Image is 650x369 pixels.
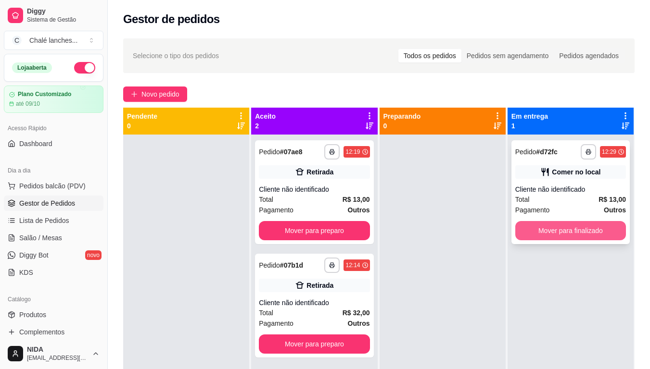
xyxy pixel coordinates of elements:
strong: Outros [348,320,370,327]
a: Lista de Pedidos [4,213,103,228]
p: 1 [511,121,548,131]
p: Em entrega [511,111,548,121]
a: Diggy Botnovo [4,247,103,263]
a: Gestor de Pedidos [4,196,103,211]
div: Loja aberta [12,62,52,73]
strong: # 07ae8 [280,148,303,156]
div: Catálogo [4,292,103,307]
span: Total [259,194,273,205]
span: Pagamento [259,205,293,215]
span: Pedido [515,148,536,156]
strong: R$ 32,00 [343,309,370,317]
strong: Outros [604,206,626,214]
p: 0 [383,121,421,131]
span: Total [259,307,273,318]
div: Dia a dia [4,163,103,178]
p: 2 [255,121,276,131]
span: Pedido [259,148,280,156]
span: Diggy Bot [19,250,49,260]
span: Pedidos balcão (PDV) [19,181,86,191]
div: 12:14 [345,261,360,269]
strong: R$ 13,00 [599,196,626,203]
div: 12:19 [345,148,360,156]
strong: R$ 13,00 [343,196,370,203]
p: Pendente [127,111,157,121]
button: Novo pedido [123,86,187,102]
span: Novo pedido [141,89,179,99]
button: Select a team [4,31,103,50]
span: [EMAIL_ADDRESS][DOMAIN_NAME] [27,354,88,362]
strong: # d72fc [536,148,557,156]
a: Complementos [4,324,103,340]
span: Dashboard [19,139,52,148]
div: Retirada [306,281,333,290]
button: Mover para preparo [259,334,370,354]
div: 12:29 [602,148,616,156]
div: Cliente não identificado [259,184,370,194]
p: Preparando [383,111,421,121]
button: NIDA[EMAIL_ADDRESS][DOMAIN_NAME] [4,342,103,365]
span: Salão / Mesas [19,233,62,243]
div: Pedidos agendados [554,49,624,62]
h2: Gestor de pedidos [123,12,220,27]
a: DiggySistema de Gestão [4,4,103,27]
div: Retirada [306,167,333,177]
a: Plano Customizadoaté 09/10 [4,86,103,113]
div: Cliente não identificado [259,298,370,307]
span: Produtos [19,310,46,320]
span: Total [515,194,530,205]
span: Gestor de Pedidos [19,198,75,208]
strong: Outros [348,206,370,214]
button: Mover para preparo [259,221,370,240]
span: C [12,36,22,45]
span: Selecione o tipo dos pedidos [133,50,219,61]
div: Todos os pedidos [398,49,461,62]
div: Cliente não identificado [515,184,626,194]
p: 0 [127,121,157,131]
div: Pedidos sem agendamento [461,49,554,62]
button: Alterar Status [74,62,95,74]
span: Pagamento [259,318,293,329]
div: Acesso Rápido [4,121,103,136]
a: KDS [4,265,103,280]
span: Diggy [27,7,100,16]
strong: # 07b1d [280,261,303,269]
div: Comer no local [552,167,600,177]
span: Complementos [19,327,64,337]
a: Dashboard [4,136,103,151]
p: Aceito [255,111,276,121]
article: até 09/10 [16,100,40,108]
span: Pagamento [515,205,550,215]
div: Chalé lanches ... [29,36,77,45]
a: Produtos [4,307,103,322]
span: Pedido [259,261,280,269]
a: Salão / Mesas [4,230,103,246]
span: Sistema de Gestão [27,16,100,24]
span: NIDA [27,345,88,354]
span: plus [131,91,138,98]
span: KDS [19,268,33,277]
button: Mover para finalizado [515,221,626,240]
article: Plano Customizado [18,91,71,98]
span: Lista de Pedidos [19,216,69,225]
button: Pedidos balcão (PDV) [4,178,103,194]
